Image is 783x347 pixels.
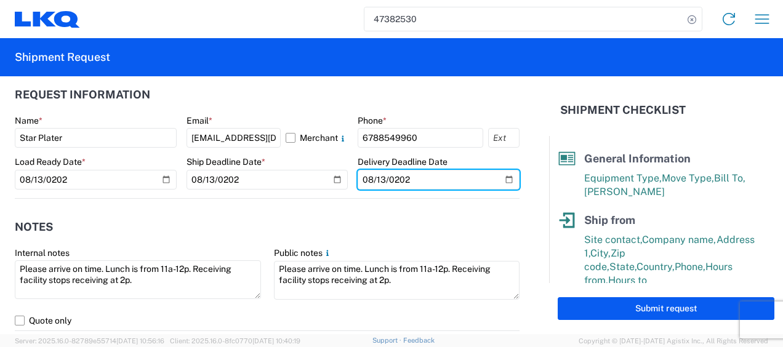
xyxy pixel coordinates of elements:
a: Feedback [403,337,435,344]
h2: Request Information [15,89,150,101]
label: Public notes [274,247,332,258]
span: [PERSON_NAME] [584,186,665,197]
label: Name [15,115,42,126]
span: Company name, [642,234,717,245]
span: Move Type, [662,172,714,184]
span: Bill To, [714,172,745,184]
span: City, [590,247,611,259]
h2: Shipment Checklist [560,103,686,118]
span: Copyright © [DATE]-[DATE] Agistix Inc., All Rights Reserved [579,335,768,346]
span: Hours to [608,274,647,286]
input: Shipment, tracking or reference number [364,7,683,31]
input: Ext [488,128,520,148]
span: Client: 2025.16.0-8fc0770 [170,337,300,345]
span: State, [609,261,636,273]
span: Site contact, [584,234,642,245]
span: Country, [636,261,675,273]
span: Phone, [675,261,705,273]
span: Ship from [584,213,635,226]
label: Quote only [15,311,520,330]
h2: Shipment Request [15,50,110,65]
label: Email [187,115,212,126]
span: General Information [584,152,691,165]
a: Support [372,337,403,344]
label: Delivery Deadline Date [358,156,448,167]
label: Internal notes [15,247,70,258]
h2: Notes [15,221,53,233]
span: [DATE] 10:56:16 [116,337,164,345]
label: Load Ready Date [15,156,86,167]
span: [DATE] 10:40:19 [252,337,300,345]
label: Phone [358,115,387,126]
label: Merchant [286,128,348,148]
button: Submit request [558,297,774,320]
span: Server: 2025.16.0-82789e55714 [15,337,164,345]
label: Ship Deadline Date [187,156,265,167]
span: Equipment Type, [584,172,662,184]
